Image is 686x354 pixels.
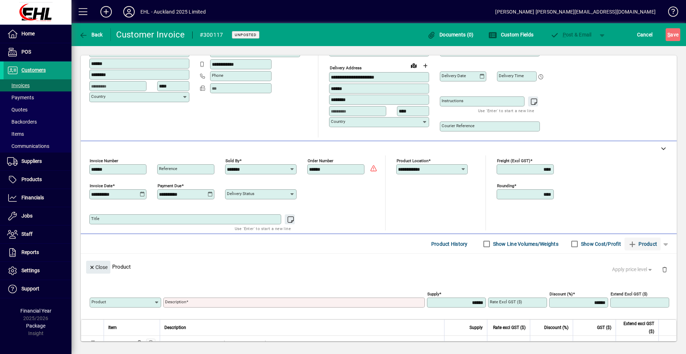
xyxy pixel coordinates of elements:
mat-label: Payment due [158,183,182,188]
span: Quotes [7,107,28,113]
mat-label: Delivery status [227,191,254,196]
mat-label: Instructions [442,98,463,103]
span: Invoices [7,83,30,88]
button: Save [666,28,680,41]
app-page-header-button: Close [84,264,112,270]
span: Communications [7,143,49,149]
span: Extend excl GST ($) [620,320,654,335]
mat-label: Supply [427,291,439,296]
mat-label: Product location [397,158,428,163]
span: Item [108,324,117,331]
span: Custom Fields [488,32,533,38]
mat-label: Title [91,216,99,221]
mat-label: Rate excl GST ($) [490,299,522,304]
mat-label: Courier Reference [442,123,474,128]
a: Payments [4,91,71,104]
span: 1.0000 [467,339,483,346]
a: Settings [4,262,71,280]
a: View on map [408,60,419,71]
button: Apply price level [609,263,656,276]
span: Package [26,323,45,329]
span: Discount (%) [544,324,568,331]
mat-label: Discount (%) [550,291,573,296]
div: 225.0000 [492,339,526,346]
span: Staff [21,231,33,237]
td: 33.75 [573,336,616,350]
app-page-header-button: Delete [656,266,673,273]
span: Description [164,324,186,331]
a: Financials [4,189,71,207]
span: Payments [7,95,34,100]
span: Product History [431,238,468,250]
div: GM-65 [108,339,124,346]
span: ost & Email [550,32,592,38]
span: EHL AUCKLAND [135,339,143,347]
span: Apply price level [612,266,653,273]
span: P [563,32,566,38]
a: Home [4,25,71,43]
span: Settings [21,268,40,273]
mat-label: Rounding [497,183,514,188]
span: Items [7,131,24,137]
mat-hint: Use 'Enter' to start a new line [235,224,291,233]
span: Reports [21,249,39,255]
mat-label: Product [91,299,106,304]
a: Invoices [4,79,71,91]
div: EHL - Auckland 2025 Limited [140,6,206,18]
mat-label: Country [331,119,345,124]
a: Products [4,171,71,189]
span: S [667,32,670,38]
mat-label: Delivery time [499,73,524,78]
button: Product History [428,238,471,250]
mat-label: Description [165,299,186,304]
span: Financials [21,195,44,200]
span: Documents (0) [427,32,474,38]
td: 225.00 [616,336,658,350]
a: Quotes [4,104,71,116]
span: Backorders [7,119,37,125]
mat-label: Sold by [225,158,239,163]
span: POS [21,49,31,55]
mat-label: Order number [308,158,333,163]
div: #300117 [200,29,223,41]
mat-label: Reference [159,166,177,171]
button: Profile [118,5,140,18]
a: Suppliers [4,153,71,170]
a: Jobs [4,207,71,225]
div: Customer Invoice [116,29,185,40]
span: Supply [469,324,483,331]
button: Documents (0) [426,28,476,41]
mat-label: Invoice date [90,183,113,188]
span: Jobs [21,213,33,219]
a: Knowledge Base [663,1,677,25]
button: Close [86,261,110,274]
span: Products [21,176,42,182]
span: Suppliers [21,158,42,164]
button: Custom Fields [487,28,535,41]
a: Support [4,280,71,298]
mat-label: Freight (excl GST) [497,158,530,163]
span: Support [21,286,39,291]
span: Financial Year [20,308,51,314]
button: Delete [656,261,673,278]
td: 0.0000 [530,336,573,350]
span: M-65 COUPLING SLEEVE (SUIT KTR BOWEX) [164,339,267,346]
a: Reports [4,244,71,261]
span: Home [21,31,35,36]
span: Unposted [235,33,257,37]
div: Product [81,254,677,280]
a: POS [4,43,71,61]
mat-label: Country [91,94,105,99]
span: GST ($) [597,324,611,331]
button: Add [95,5,118,18]
label: Show Cost/Profit [580,240,621,248]
span: Back [79,32,103,38]
mat-label: Invoice number [90,158,118,163]
div: [PERSON_NAME] [PERSON_NAME][EMAIL_ADDRESS][DOMAIN_NAME] [495,6,656,18]
mat-label: Phone [212,73,223,78]
button: Post & Email [547,28,595,41]
mat-label: Extend excl GST ($) [611,291,647,296]
a: Items [4,128,71,140]
app-page-header-button: Back [71,28,111,41]
mat-label: Delivery date [442,73,466,78]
